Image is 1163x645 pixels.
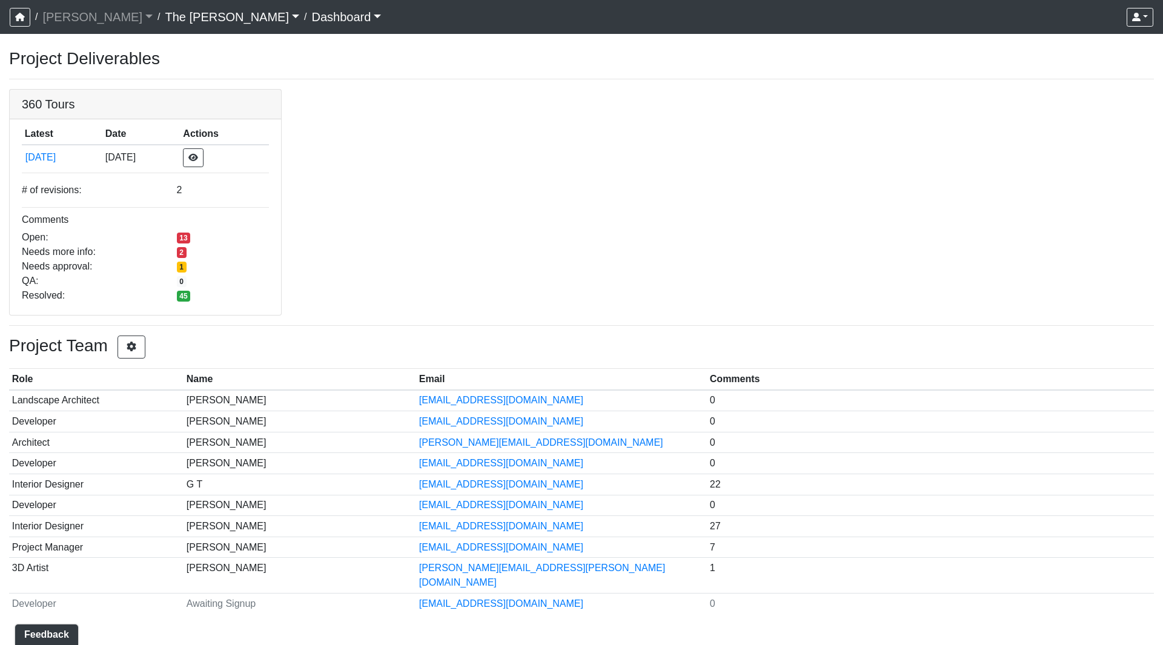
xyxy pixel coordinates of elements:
a: [EMAIL_ADDRESS][DOMAIN_NAME] [419,598,583,609]
a: [EMAIL_ADDRESS][DOMAIN_NAME] [419,500,583,510]
a: [EMAIL_ADDRESS][DOMAIN_NAME] [419,458,583,468]
th: Email [416,369,707,390]
td: 0 [707,593,1154,614]
td: Developer [9,495,184,516]
td: Developer [9,453,184,474]
a: [PERSON_NAME][EMAIL_ADDRESS][DOMAIN_NAME] [419,437,663,448]
button: [DATE] [25,150,99,165]
td: [PERSON_NAME] [184,390,416,411]
td: Developer [9,411,184,432]
th: Role [9,369,184,390]
td: [PERSON_NAME] [184,432,416,453]
td: G T [184,474,416,495]
td: [PERSON_NAME] [184,516,416,537]
td: Project Manager [9,537,184,558]
th: Name [184,369,416,390]
td: [PERSON_NAME] [184,537,416,558]
td: [PERSON_NAME] [184,453,416,474]
td: 0 [707,453,1154,474]
td: [PERSON_NAME] [184,558,416,594]
a: [EMAIL_ADDRESS][DOMAIN_NAME] [419,395,583,405]
td: 0 [707,411,1154,432]
a: [EMAIL_ADDRESS][DOMAIN_NAME] [419,479,583,489]
h3: Project Team [9,336,1154,359]
a: [EMAIL_ADDRESS][DOMAIN_NAME] [419,416,583,426]
td: 0 [707,432,1154,453]
td: 27 [707,516,1154,537]
td: Interior Designer [9,516,184,537]
td: Developer [9,593,184,614]
a: [PERSON_NAME] [42,5,153,29]
td: Awaiting Signup [184,593,416,614]
td: Architect [9,432,184,453]
td: 3D Artist [9,558,184,594]
a: [EMAIL_ADDRESS][DOMAIN_NAME] [419,521,583,531]
td: 22 [707,474,1154,495]
a: [EMAIL_ADDRESS][DOMAIN_NAME] [419,542,583,552]
td: [PERSON_NAME] [184,411,416,432]
a: [PERSON_NAME][EMAIL_ADDRESS][PERSON_NAME][DOMAIN_NAME] [419,563,665,587]
td: [PERSON_NAME] [184,495,416,516]
a: Dashboard [312,5,382,29]
td: 0 [707,495,1154,516]
h3: Project Deliverables [9,48,1154,69]
iframe: Ybug feedback widget [9,621,81,645]
td: od3WAbQcjwQuaRrJwjQuUx [22,145,102,170]
th: Comments [707,369,1154,390]
a: The [PERSON_NAME] [165,5,299,29]
td: 0 [707,390,1154,411]
span: / [30,5,42,29]
span: / [299,5,311,29]
span: / [153,5,165,29]
td: Interior Designer [9,474,184,495]
td: 1 [707,558,1154,594]
td: Landscape Architect [9,390,184,411]
td: 7 [707,537,1154,558]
